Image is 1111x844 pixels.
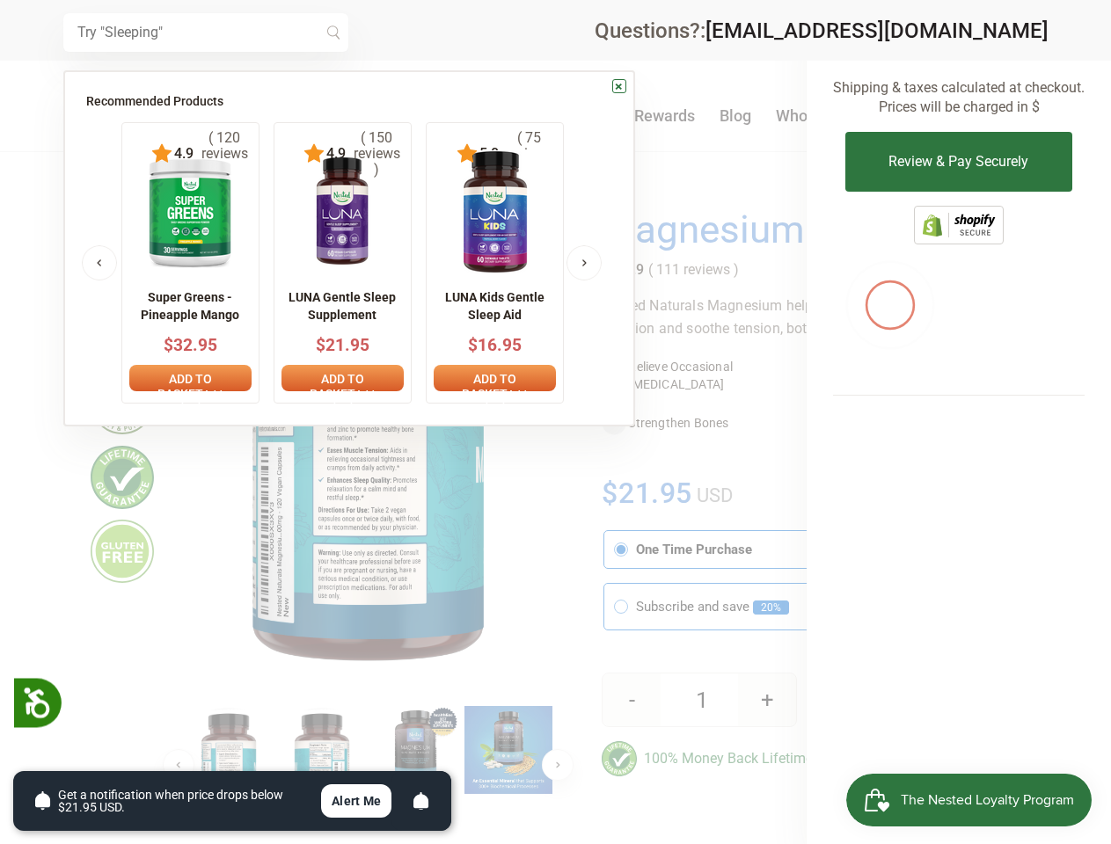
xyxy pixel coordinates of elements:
[194,130,252,178] span: ( 120 reviews )
[434,290,556,324] p: LUNA Kids Gentle Sleep Aid
[129,290,252,324] p: Super Greens - Pineapple Mango
[833,78,1085,118] p: Shipping & taxes calculated at checkout. Prices will be charged in $
[499,130,555,178] span: ( 75 reviews )
[566,245,602,280] button: Next
[457,144,478,165] img: star.svg
[391,771,451,831] button: Open
[468,336,522,356] span: $16.95
[434,150,557,273] img: 1_edfe67ed-9f0f-4eb3-a1ff-0a9febdc2b11_x140.png
[281,290,404,324] p: LUNA Gentle Sleep Supplement
[82,245,117,280] button: Previous
[281,366,404,392] a: Add to basket
[51,789,299,813] div: Get a notification when price drops below $21.95 USD.
[325,146,346,162] span: 4.9
[595,20,1049,41] div: Questions?:
[151,144,172,165] img: star.svg
[914,231,1004,248] a: This online store is secured by Shopify
[86,94,223,108] span: Recommended Products
[129,366,252,392] a: Add to basket
[833,248,947,362] img: loader_new.svg
[346,130,404,178] span: ( 150 reviews )
[705,18,1049,43] a: [EMAIL_ADDRESS][DOMAIN_NAME]
[845,132,1071,192] button: Review & Pay Securely
[434,366,556,392] a: Add to basket
[321,784,391,818] button: Alert Me
[478,146,499,162] span: 5.0
[612,79,626,93] a: ×
[172,146,194,162] span: 4.9
[316,336,369,356] span: $21.95
[914,206,1004,244] img: Shopify secure badge
[136,150,244,273] img: imgpsh_fullsize_anim_-_2025-02-26T222351.371_x140.png
[63,13,348,52] input: Try "Sleeping"
[846,774,1093,826] iframe: Button to open loyalty program pop-up
[970,42,1013,62] span: $0.00
[303,144,325,165] img: star.svg
[295,150,390,273] img: NN_LUNA_US_60_front_1_x140.png
[164,336,217,356] span: $32.95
